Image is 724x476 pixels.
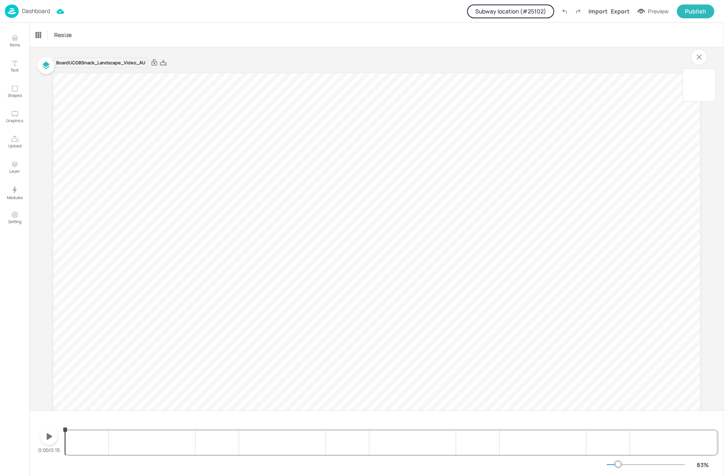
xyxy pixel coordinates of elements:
span: 5.00 [388,445,395,449]
svg: 0.00s [62,427,68,433]
button: Subway location (#25102) [467,4,554,18]
span: 5.00 [474,445,482,449]
span: 5.00 [648,445,656,449]
p: Dashboard [22,8,50,14]
span: Resize [53,31,73,39]
span: 5.00 [562,445,569,449]
span: 5.00 [692,445,700,449]
span: 5.00 [693,81,706,89]
button: Preview [633,5,674,18]
button: Publish [677,4,714,18]
span: 5.00 [605,445,612,449]
span: 5.00 [344,445,352,449]
label: Undo (Ctrl + Z) [557,4,571,18]
div: Publish [685,7,706,16]
div: 0:00/0:15 [38,447,60,454]
div: Export [611,7,630,15]
span: 5.00 [431,445,439,449]
div: Import [588,7,608,15]
span: 5.00 [518,445,526,449]
span: 5.00 [214,445,222,449]
div: Board UCGBSnack_Landscape_Video_AU [53,57,148,68]
div: 83 % [693,461,713,469]
div: Preview [648,7,669,16]
span: 5.00 [257,445,265,449]
img: logo-86c26b7e.jpg [5,4,19,18]
label: Redo (Ctrl + Y) [571,4,585,18]
span: 5.00 [301,445,309,449]
div: Ultimate Cheesy Garlic Bread Snack [682,68,716,102]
